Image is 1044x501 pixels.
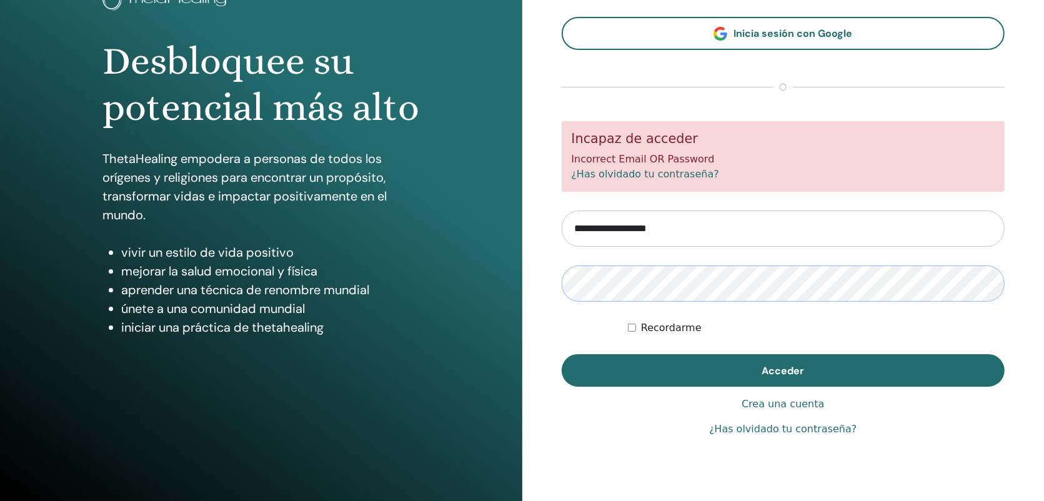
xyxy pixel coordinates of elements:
[121,262,419,280] li: mejorar la salud emocional y física
[102,38,419,131] h1: Desbloquee su potencial más alto
[121,280,419,299] li: aprender una técnica de renombre mundial
[572,168,719,180] a: ¿Has olvidado tu contraseña?
[562,354,1005,387] button: Acceder
[572,131,995,147] h5: Incapaz de acceder
[762,364,804,377] span: Acceder
[102,149,419,224] p: ThetaHealing empodera a personas de todos los orígenes y religiones para encontrar un propósito, ...
[641,320,702,335] label: Recordarme
[562,17,1005,50] a: Inicia sesión con Google
[742,397,824,412] a: Crea una cuenta
[628,320,1005,335] div: Mantenerme autenticado indefinidamente o hasta cerrar la sesión manualmente
[121,243,419,262] li: vivir un estilo de vida positivo
[121,299,419,318] li: únete a una comunidad mundial
[562,121,1005,192] div: Incorrect Email OR Password
[709,422,857,437] a: ¿Has olvidado tu contraseña?
[733,27,852,40] span: Inicia sesión con Google
[773,80,793,95] span: o
[121,318,419,337] li: iniciar una práctica de thetahealing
